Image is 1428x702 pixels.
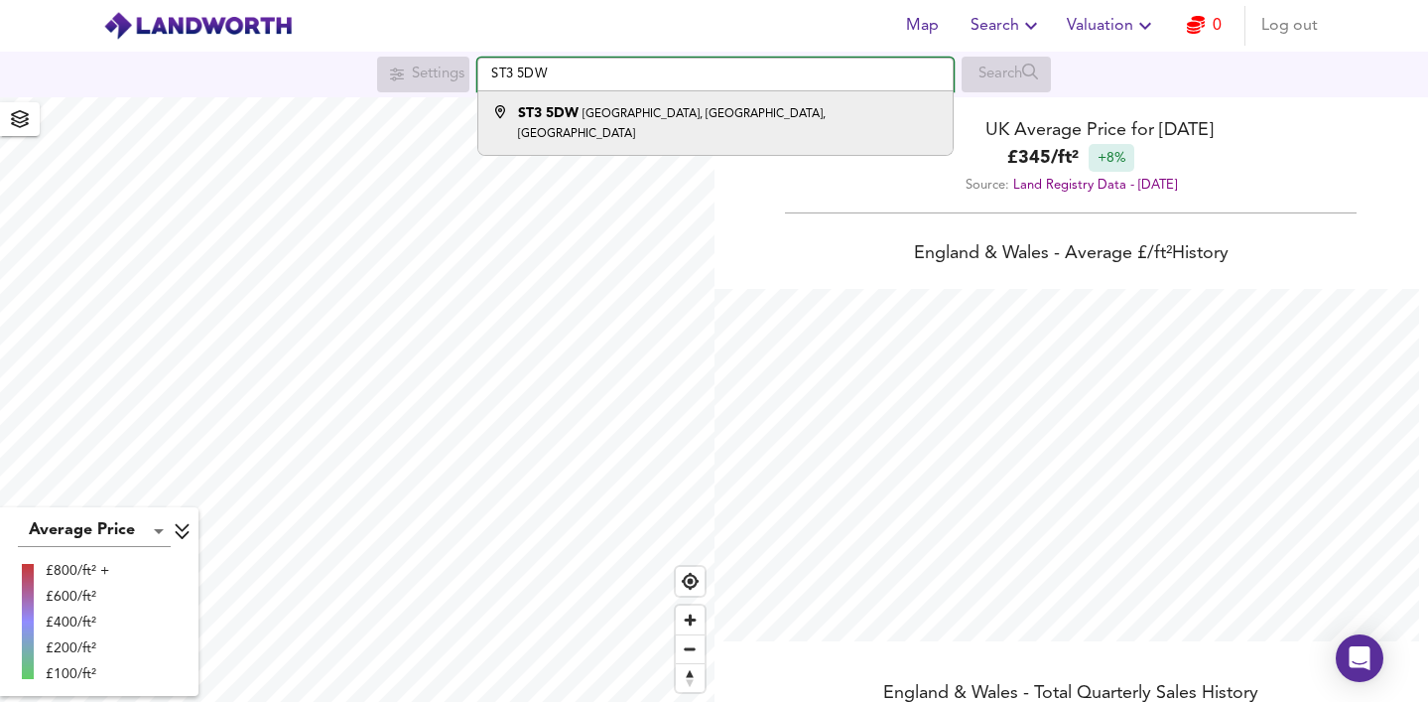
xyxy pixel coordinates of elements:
[676,606,705,634] button: Zoom in
[1089,144,1134,172] div: +8%
[1187,12,1222,40] a: 0
[1253,6,1326,46] button: Log out
[1067,12,1157,40] span: Valuation
[18,515,171,547] div: Average Price
[676,663,705,692] button: Reset bearing to north
[46,664,109,684] div: £100/ft²
[518,106,579,120] strong: ST3 5DW
[891,6,955,46] button: Map
[899,12,947,40] span: Map
[1261,12,1318,40] span: Log out
[103,11,293,41] img: logo
[1173,6,1236,46] button: 0
[1336,634,1383,682] div: Open Intercom Messenger
[1013,179,1177,192] a: Land Registry Data - [DATE]
[971,12,1043,40] span: Search
[46,638,109,658] div: £200/ft²
[676,635,705,663] span: Zoom out
[46,613,109,632] div: £400/ft²
[1007,145,1079,172] b: £ 345 / ft²
[962,57,1052,92] div: Search for a location first or explore the map
[377,57,469,92] div: Search for a location first or explore the map
[676,664,705,692] span: Reset bearing to north
[963,6,1051,46] button: Search
[676,634,705,663] button: Zoom out
[1059,6,1165,46] button: Valuation
[676,567,705,596] button: Find my location
[46,561,109,581] div: £800/ft² +
[518,108,826,140] small: [GEOGRAPHIC_DATA], [GEOGRAPHIC_DATA], [GEOGRAPHIC_DATA]
[477,58,954,91] input: Enter a location...
[46,587,109,607] div: £600/ft²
